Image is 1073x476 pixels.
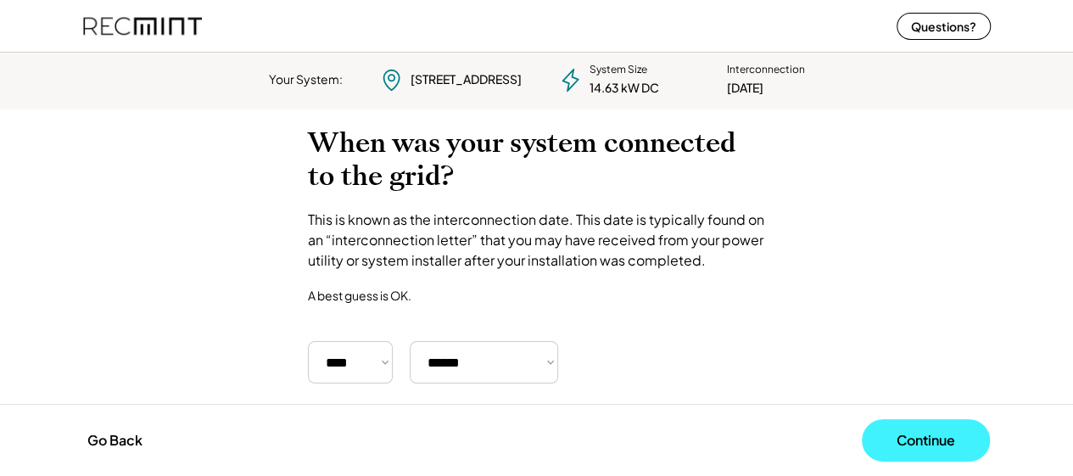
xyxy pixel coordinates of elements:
[590,80,659,97] div: 14.63 kW DC
[82,422,148,459] button: Go Back
[897,13,991,40] button: Questions?
[862,419,990,462] button: Continue
[83,3,202,48] img: recmint-logotype%403x%20%281%29.jpeg
[308,210,766,271] div: This is known as the interconnection date. This date is typically found on an “interconnection le...
[727,80,763,97] div: [DATE]
[308,288,411,303] div: A best guess is OK.
[590,63,647,77] div: System Size
[411,71,522,88] div: [STREET_ADDRESS]
[269,71,343,88] div: Your System:
[727,63,805,77] div: Interconnection
[308,126,766,193] h2: When was your system connected to the grid?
